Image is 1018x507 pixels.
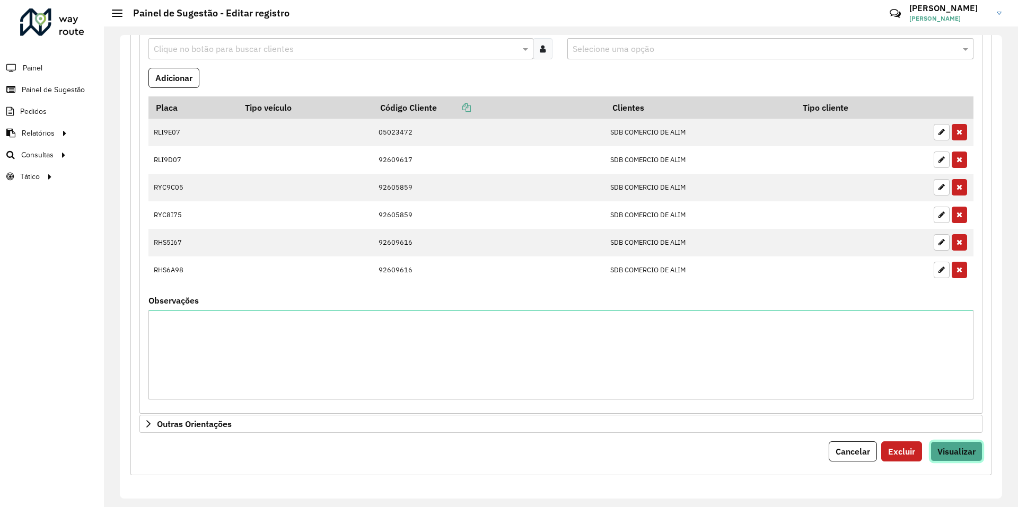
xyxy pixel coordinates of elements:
[148,146,238,174] td: RLI9D07
[888,446,915,457] span: Excluir
[909,3,989,13] h3: [PERSON_NAME]
[836,446,870,457] span: Cancelar
[148,68,199,88] button: Adicionar
[22,84,85,95] span: Painel de Sugestão
[373,146,605,174] td: 92609617
[909,14,989,23] span: [PERSON_NAME]
[605,256,796,284] td: SDB COMERCIO DE ALIM
[931,441,982,461] button: Visualizar
[437,102,471,113] a: Copiar
[23,63,42,74] span: Painel
[148,174,238,201] td: RYC9C05
[148,96,238,119] th: Placa
[20,171,40,182] span: Tático
[148,294,199,307] label: Observações
[22,128,55,139] span: Relatórios
[148,256,238,284] td: RHS6A98
[148,229,238,256] td: RHS5I67
[884,2,907,25] a: Contato Rápido
[795,96,928,119] th: Tipo cliente
[373,256,605,284] td: 92609616
[20,106,47,117] span: Pedidos
[881,441,922,461] button: Excluir
[605,174,796,201] td: SDB COMERCIO DE ALIM
[829,441,877,461] button: Cancelar
[937,446,976,457] span: Visualizar
[605,229,796,256] td: SDB COMERCIO DE ALIM
[122,7,289,19] h2: Painel de Sugestão - Editar registro
[373,174,605,201] td: 92605859
[373,229,605,256] td: 92609616
[605,119,796,146] td: SDB COMERCIO DE ALIM
[21,149,54,161] span: Consultas
[605,96,796,119] th: Clientes
[148,201,238,229] td: RYC8I75
[373,119,605,146] td: 05023472
[148,119,238,146] td: RLI9E07
[373,201,605,229] td: 92605859
[238,96,373,119] th: Tipo veículo
[139,415,982,433] a: Outras Orientações
[605,201,796,229] td: SDB COMERCIO DE ALIM
[373,96,605,119] th: Código Cliente
[157,420,232,428] span: Outras Orientações
[605,146,796,174] td: SDB COMERCIO DE ALIM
